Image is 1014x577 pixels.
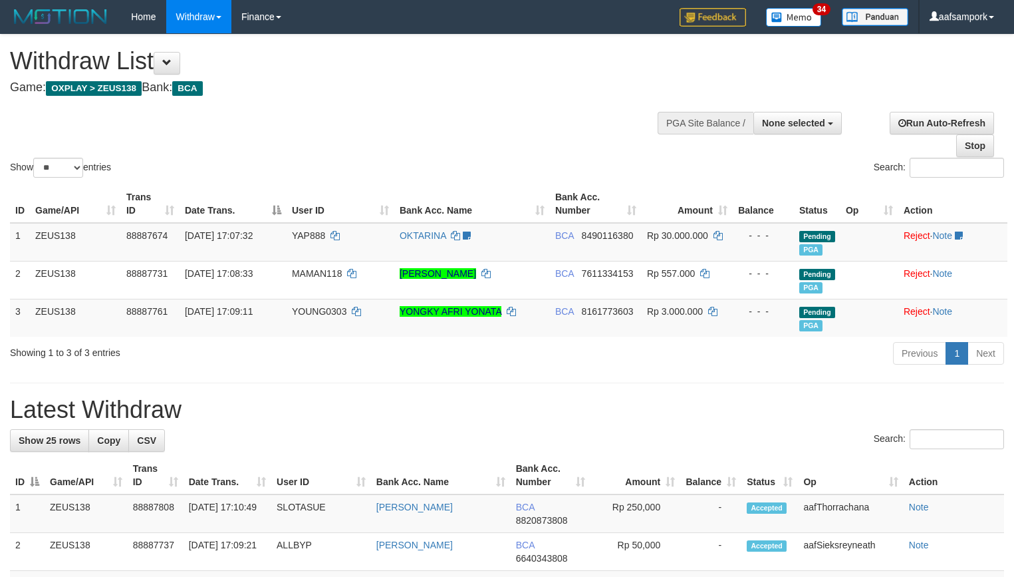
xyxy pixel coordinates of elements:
[753,112,842,134] button: None selected
[137,435,156,446] span: CSV
[904,306,930,317] a: Reject
[798,533,903,571] td: aafSieksreyneath
[172,81,202,96] span: BCA
[292,230,325,241] span: YAP888
[555,230,574,241] span: BCA
[88,429,129,452] a: Copy
[932,268,952,279] a: Note
[741,457,798,494] th: Status: activate to sort column ascending
[582,268,634,279] span: Copy 7611334153 to clipboard
[904,268,930,279] a: Reject
[932,230,952,241] a: Note
[511,457,591,494] th: Bank Acc. Number: activate to sort column ascending
[180,185,287,223] th: Date Trans.: activate to sort column descending
[185,230,253,241] span: [DATE] 17:07:32
[10,48,663,75] h1: Withdraw List
[292,306,346,317] span: YOUNG0303
[30,185,121,223] th: Game/API: activate to sort column ascending
[45,533,128,571] td: ZEUS138
[582,306,634,317] span: Copy 8161773603 to clipboard
[798,457,903,494] th: Op: activate to sort column ascending
[30,261,121,299] td: ZEUS138
[555,268,574,279] span: BCA
[747,502,787,514] span: Accepted
[45,457,128,494] th: Game/API: activate to sort column ascending
[766,8,822,27] img: Button%20Memo.svg
[516,540,535,550] span: BCA
[647,268,695,279] span: Rp 557.000
[550,185,642,223] th: Bank Acc. Number: activate to sort column ascending
[762,118,825,128] span: None selected
[840,185,898,223] th: Op: activate to sort column ascending
[10,494,45,533] td: 1
[967,342,1004,365] a: Next
[910,429,1004,449] input: Search:
[956,134,994,157] a: Stop
[590,494,680,533] td: Rp 250,000
[10,158,111,178] label: Show entries
[747,540,787,552] span: Accepted
[738,305,789,318] div: - - -
[680,8,746,27] img: Feedback.jpg
[126,268,168,279] span: 88887731
[128,494,184,533] td: 88887808
[799,307,835,318] span: Pending
[376,502,453,512] a: [PERSON_NAME]
[738,267,789,280] div: - - -
[10,533,45,571] td: 2
[128,457,184,494] th: Trans ID: activate to sort column ascending
[647,230,708,241] span: Rp 30.000.000
[799,231,835,242] span: Pending
[271,494,371,533] td: SLOTASUE
[910,158,1004,178] input: Search:
[590,457,680,494] th: Amount: activate to sort column ascending
[680,533,741,571] td: -
[898,223,1007,262] td: ·
[30,299,121,337] td: ZEUS138
[97,435,120,446] span: Copy
[10,7,111,27] img: MOTION_logo.png
[590,533,680,571] td: Rp 50,000
[898,261,1007,299] td: ·
[642,185,733,223] th: Amount: activate to sort column ascending
[799,320,823,331] span: Marked by aafnoeunsreypich
[10,429,89,452] a: Show 25 rows
[128,429,165,452] a: CSV
[185,306,253,317] span: [DATE] 17:09:11
[184,494,271,533] td: [DATE] 17:10:49
[794,185,840,223] th: Status
[516,502,535,512] span: BCA
[932,306,952,317] a: Note
[400,268,476,279] a: [PERSON_NAME]
[904,457,1004,494] th: Action
[10,185,30,223] th: ID
[10,261,30,299] td: 2
[287,185,394,223] th: User ID: activate to sort column ascending
[128,533,184,571] td: 88887737
[400,306,501,317] a: YONGKY AFRI YONATA
[10,81,663,95] h4: Game: Bank:
[680,494,741,533] td: -
[582,230,634,241] span: Copy 8490116380 to clipboard
[799,282,823,293] span: Marked by aafnoeunsreypich
[909,540,929,550] a: Note
[909,502,929,512] a: Note
[292,268,342,279] span: MAMAN118
[738,229,789,242] div: - - -
[394,185,550,223] th: Bank Acc. Name: activate to sort column ascending
[45,494,128,533] td: ZEUS138
[10,341,412,359] div: Showing 1 to 3 of 3 entries
[733,185,794,223] th: Balance
[271,457,371,494] th: User ID: activate to sort column ascending
[184,457,271,494] th: Date Trans.: activate to sort column ascending
[813,3,830,15] span: 34
[400,230,446,241] a: OKTARINA
[10,299,30,337] td: 3
[898,185,1007,223] th: Action
[946,342,968,365] a: 1
[658,112,753,134] div: PGA Site Balance /
[898,299,1007,337] td: ·
[799,269,835,280] span: Pending
[46,81,142,96] span: OXPLAY > ZEUS138
[371,457,511,494] th: Bank Acc. Name: activate to sort column ascending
